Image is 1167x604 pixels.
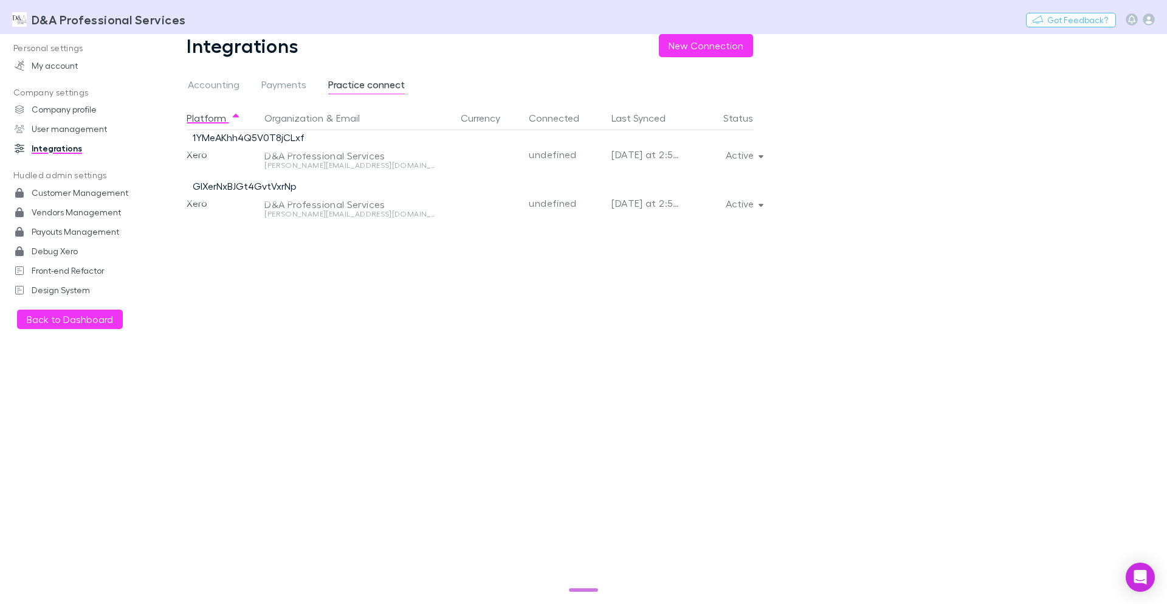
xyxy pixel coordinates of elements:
[529,179,602,227] div: undefined
[2,183,164,203] a: Customer Management
[264,210,439,218] div: [PERSON_NAME][EMAIL_ADDRESS][DOMAIN_NAME]
[2,241,164,261] a: Debug Xero
[2,168,164,183] p: Hudled admin settings
[2,41,164,56] p: Personal settings
[723,106,768,130] button: Status
[17,310,123,329] button: Back to Dashboard
[659,34,753,57] button: New Connection
[187,34,298,57] h1: Integrations
[264,162,439,169] div: [PERSON_NAME][EMAIL_ADDRESS][DOMAIN_NAME]
[529,130,602,179] div: undefined
[2,139,164,158] a: Integrations
[2,222,164,241] a: Payouts Management
[2,119,164,139] a: User management
[2,280,164,300] a: Design System
[1126,563,1155,592] div: Open Intercom Messenger
[529,106,594,130] button: Connected
[716,195,771,212] button: Active
[264,198,439,210] div: D&A Professional Services
[611,106,680,130] button: Last Synced
[2,85,164,100] p: Company settings
[261,78,306,94] span: Payments
[12,12,27,27] img: D&A Professional Services's Logo
[2,56,164,75] a: My account
[611,179,684,227] div: [DATE] at 2:55 AM
[336,106,360,130] button: Email
[188,78,239,94] span: Accounting
[32,12,186,27] h3: D&A Professional Services
[187,130,260,179] div: Xero
[611,130,684,179] div: [DATE] at 2:55 AM
[2,100,164,119] a: Company profile
[2,261,164,280] a: Front-end Refactor
[5,5,193,34] a: D&A Professional Services
[716,147,771,164] button: Active
[1026,13,1116,27] button: Got Feedback?
[193,180,297,192] a: GIXerNxBJGt4GvtVxrNp
[264,106,446,130] div: &
[461,106,515,130] button: Currency
[264,106,323,130] button: Organization
[193,131,305,143] a: 1YMeAKhh4Q5V0T8jCLxf
[328,78,405,94] span: Practice connect
[187,179,260,227] div: Xero
[2,203,164,222] a: Vendors Management
[187,106,241,130] button: Platform
[264,150,439,162] div: D&A Professional Services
